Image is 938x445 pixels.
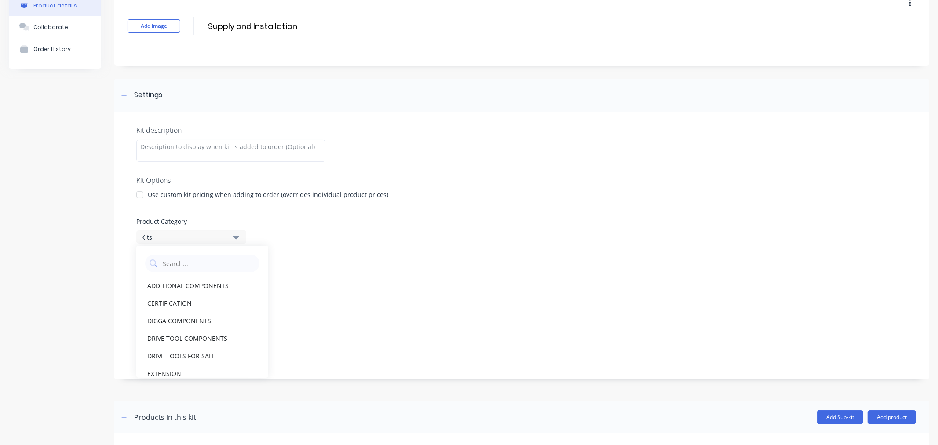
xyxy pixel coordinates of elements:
div: Use custom kit pricing when adding to order (overrides individual product prices) [148,190,388,199]
div: DRIVE TOOLS FOR SALE [136,347,268,365]
div: Products in this kit [134,412,196,423]
input: Enter kit name [207,20,363,33]
div: EXTENSION [136,365,268,382]
div: Settings [134,90,162,101]
label: Product Category [136,217,907,226]
button: Add image [128,19,180,33]
div: Kits [141,233,226,242]
div: ADDITIONAL COMPONENTS [136,277,268,294]
button: Add Sub-kit [817,410,863,424]
button: Order History [9,38,101,60]
div: Order History [33,46,71,52]
div: Kit description [136,125,907,135]
div: DIGGA COMPONENTS [136,312,268,329]
button: Kits [136,230,246,244]
div: DRIVE TOOL COMPONENTS [136,329,268,347]
label: Accounting code [136,254,907,263]
div: Kit Options [136,175,907,186]
div: CERTIFICATION [136,294,268,312]
div: Product details [33,2,77,9]
input: Search... [162,255,255,272]
button: Add product [868,410,916,424]
div: Collaborate [33,24,68,30]
button: Collaborate [9,16,101,38]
